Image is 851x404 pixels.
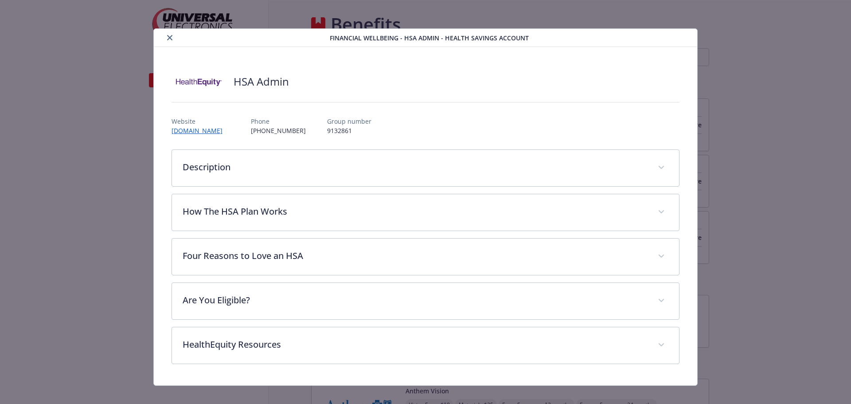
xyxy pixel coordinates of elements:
[164,32,175,43] button: close
[172,283,679,319] div: Are You Eligible?
[183,294,648,307] p: Are You Eligible?
[330,33,529,43] span: Financial Wellbeing - HSA Admin - Health Savings Account
[183,338,648,351] p: HealthEquity Resources
[172,327,679,364] div: HealthEquity Resources
[172,194,679,231] div: How The HSA Plan Works
[85,28,766,386] div: details for plan Financial Wellbeing - HSA Admin - Health Savings Account
[183,161,648,174] p: Description
[172,239,679,275] div: Four Reasons to Love an HSA
[327,126,371,135] p: 9132861
[234,74,289,89] h2: HSA Admin
[251,126,306,135] p: [PHONE_NUMBER]
[172,150,679,186] div: Description
[327,117,371,126] p: Group number
[172,117,230,126] p: Website
[183,249,648,263] p: Four Reasons to Love an HSA
[172,126,230,135] a: [DOMAIN_NAME]
[251,117,306,126] p: Phone
[172,68,225,95] img: Health Equity
[183,205,648,218] p: How The HSA Plan Works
